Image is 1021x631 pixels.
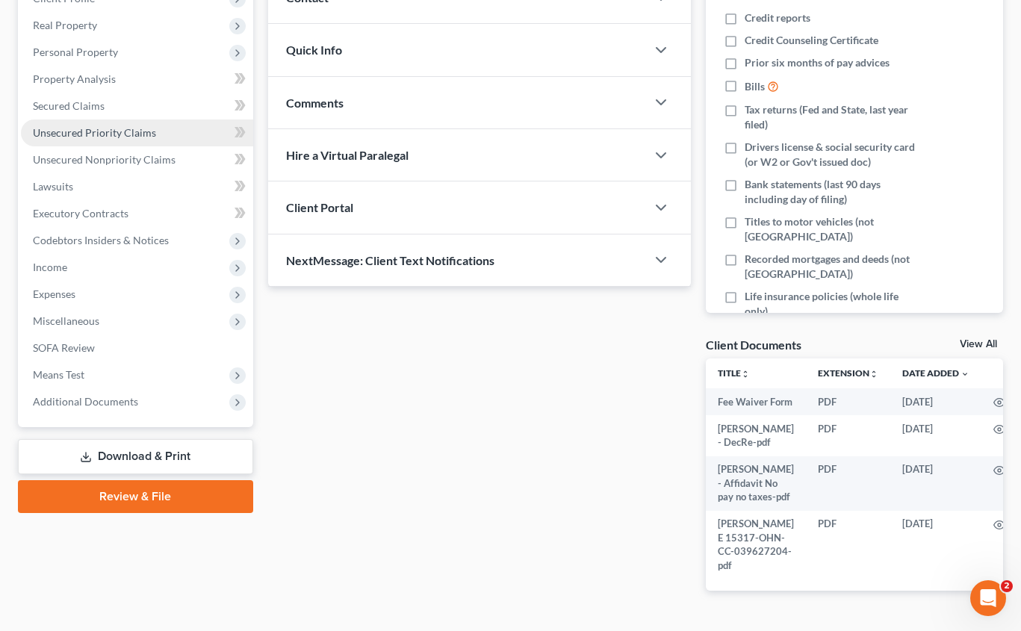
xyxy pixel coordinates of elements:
a: View All [960,339,997,349]
a: Date Added expand_more [902,367,969,379]
span: Codebtors Insiders & Notices [33,234,169,246]
span: Bills [745,79,765,94]
span: Comments [286,96,344,110]
span: Unsecured Priority Claims [33,126,156,139]
iframe: Intercom live chat [970,580,1006,616]
td: [DATE] [890,388,981,415]
span: Prior six months of pay advices [745,55,890,70]
span: Expenses [33,287,75,300]
span: Lawsuits [33,180,73,193]
span: Quick Info [286,43,342,57]
span: Miscellaneous [33,314,99,327]
span: Secured Claims [33,99,105,112]
span: Executory Contracts [33,207,128,220]
a: Secured Claims [21,93,253,119]
td: [PERSON_NAME] - Affidavit No pay no taxes-pdf [706,456,806,511]
span: SOFA Review [33,341,95,354]
span: Property Analysis [33,72,116,85]
span: Credit Counseling Certificate [745,33,878,48]
a: Unsecured Nonpriority Claims [21,146,253,173]
a: Download & Print [18,439,253,474]
td: PDF [806,456,890,511]
span: Titles to motor vehicles (not [GEOGRAPHIC_DATA]) [745,214,916,244]
span: Bank statements (last 90 days including day of filing) [745,177,916,207]
td: [PERSON_NAME] E 15317-OHN-CC-039627204-pdf [706,511,806,579]
td: [DATE] [890,511,981,579]
span: 2 [1001,580,1013,592]
a: SOFA Review [21,335,253,361]
td: PDF [806,511,890,579]
a: Property Analysis [21,66,253,93]
span: Means Test [33,368,84,381]
span: Personal Property [33,46,118,58]
span: Drivers license & social security card (or W2 or Gov't issued doc) [745,140,916,170]
a: Executory Contracts [21,200,253,227]
i: unfold_more [869,370,878,379]
a: Unsecured Priority Claims [21,119,253,146]
span: Credit reports [745,10,810,25]
i: expand_more [961,370,969,379]
span: Additional Documents [33,395,138,408]
span: Unsecured Nonpriority Claims [33,153,176,166]
a: Titleunfold_more [718,367,750,379]
td: PDF [806,415,890,456]
a: Review & File [18,480,253,513]
span: Client Portal [286,200,353,214]
td: [DATE] [890,415,981,456]
td: [PERSON_NAME] - DecRe-pdf [706,415,806,456]
span: Life insurance policies (whole life only) [745,289,916,319]
span: NextMessage: Client Text Notifications [286,253,494,267]
i: unfold_more [741,370,750,379]
div: Client Documents [706,337,801,352]
td: Fee Waiver Form [706,388,806,415]
a: Extensionunfold_more [818,367,878,379]
span: Recorded mortgages and deeds (not [GEOGRAPHIC_DATA]) [745,252,916,282]
a: Lawsuits [21,173,253,200]
span: Real Property [33,19,97,31]
span: Income [33,261,67,273]
span: Tax returns (Fed and State, last year filed) [745,102,916,132]
td: [DATE] [890,456,981,511]
td: PDF [806,388,890,415]
span: Hire a Virtual Paralegal [286,148,409,162]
